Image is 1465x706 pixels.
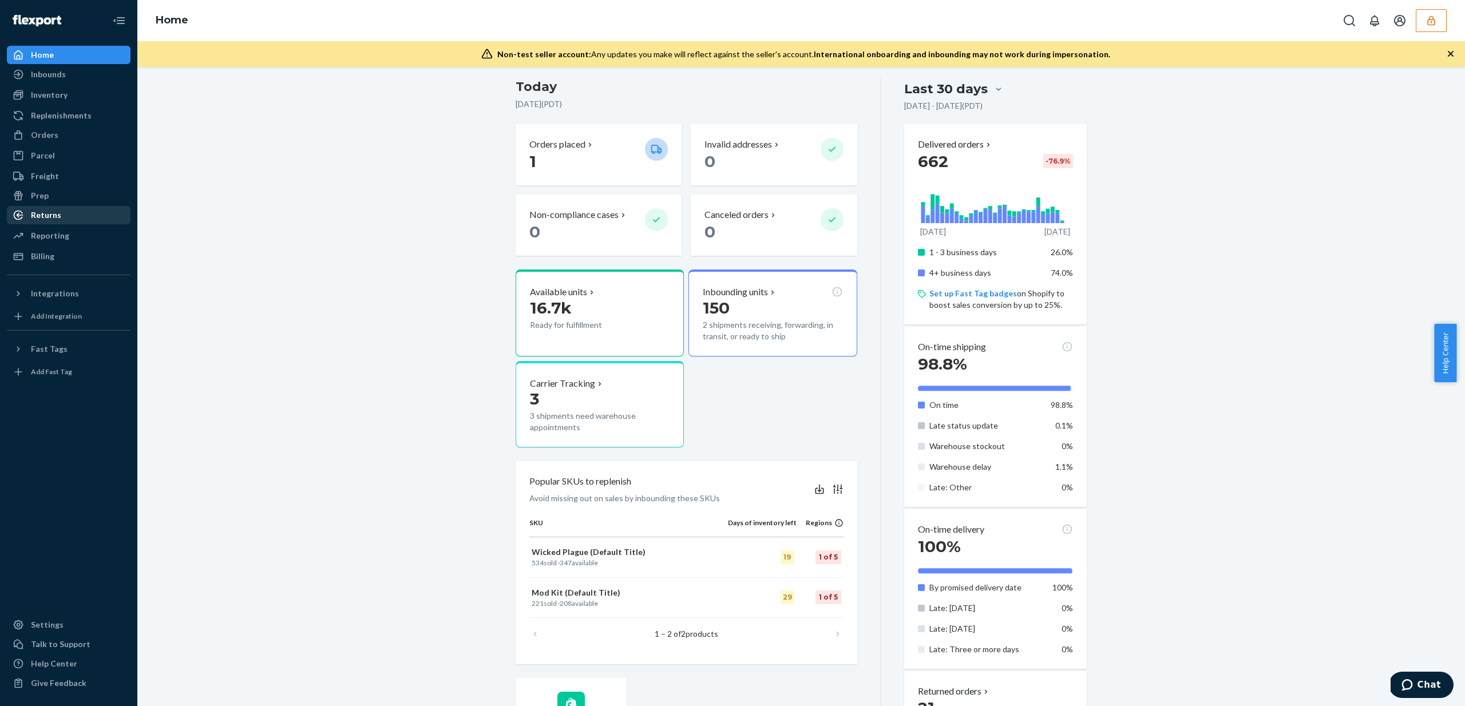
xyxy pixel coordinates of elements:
[516,98,857,110] p: [DATE] ( PDT )
[497,49,591,59] span: Non-test seller account:
[529,222,540,241] span: 0
[516,361,684,448] button: Carrier Tracking33 shipments need warehouse appointments
[728,518,797,537] th: Days of inventory left
[7,340,130,358] button: Fast Tags
[929,399,1042,411] p: On time
[530,377,595,390] p: Carrier Tracking
[7,167,130,185] a: Freight
[797,518,844,527] div: Regions
[532,587,726,598] p: Mod Kit (Default Title)
[781,550,794,564] div: 19
[108,9,130,32] button: Close Navigation
[7,126,130,144] a: Orders
[529,518,728,537] th: SKU
[815,590,841,604] div: 1 of 5
[532,546,726,558] p: Wicked Plague (Default Title)
[1338,9,1361,32] button: Open Search Box
[7,206,130,224] a: Returns
[704,152,715,171] span: 0
[516,124,682,185] button: Orders placed 1
[929,288,1017,298] a: Set up Fast Tag badges
[1051,400,1073,410] span: 98.8%
[929,247,1042,258] p: 1 - 3 business days
[31,658,77,669] div: Help Center
[703,319,842,342] p: 2 shipments receiving, forwarding, in transit, or ready to ship
[904,100,983,112] p: [DATE] - [DATE] ( PDT )
[1062,482,1073,492] span: 0%
[703,285,768,299] p: Inbounding units
[31,110,92,121] div: Replenishments
[1391,672,1454,700] iframe: Opens a widget where you can chat to one of our agents
[7,106,130,125] a: Replenishments
[929,623,1042,634] p: Late: [DATE]
[31,311,82,321] div: Add Integration
[918,340,986,354] p: On-time shipping
[7,655,130,673] a: Help Center
[530,410,670,433] p: 3 shipments need warehouse appointments
[31,89,68,101] div: Inventory
[704,208,769,221] p: Canceled orders
[929,482,1042,493] p: Late: Other
[31,230,69,241] div: Reporting
[31,638,90,650] div: Talk to Support
[31,129,58,141] div: Orders
[815,550,841,564] div: 1 of 5
[156,14,188,26] a: Home
[1051,268,1073,277] span: 74.0%
[704,222,715,241] span: 0
[7,146,130,165] a: Parcel
[31,251,54,262] div: Billing
[532,558,726,568] p: sold · available
[929,420,1042,431] p: Late status update
[7,635,130,653] button: Talk to Support
[918,138,993,151] button: Delivered orders
[929,267,1042,279] p: 4+ business days
[781,590,794,604] div: 29
[529,208,619,221] p: Non-compliance cases
[1062,624,1073,633] span: 0%
[904,80,988,98] div: Last 30 days
[1062,603,1073,613] span: 0%
[7,307,130,326] a: Add Integration
[7,247,130,265] a: Billing
[532,598,726,608] p: sold · available
[929,582,1042,593] p: By promised delivery date
[31,209,61,221] div: Returns
[929,644,1042,655] p: Late: Three or more days
[7,363,130,381] a: Add Fast Tag
[530,298,572,318] span: 16.7k
[532,558,544,567] span: 534
[7,616,130,634] a: Settings
[31,677,86,689] div: Give Feedback
[918,685,991,698] button: Returned orders
[655,628,718,640] p: 1 – 2 of products
[1062,441,1073,451] span: 0%
[918,523,984,536] p: On-time delivery
[31,619,64,630] div: Settings
[920,226,946,237] p: [DATE]
[681,629,686,638] span: 2
[7,187,130,205] a: Prep
[704,138,772,151] p: Invalid addresses
[31,343,68,355] div: Fast Tags
[1055,462,1073,471] span: 1.1%
[529,475,631,488] p: Popular SKUs to replenish
[1052,582,1073,592] span: 100%
[1363,9,1386,32] button: Open notifications
[31,170,59,182] div: Freight
[918,537,961,556] span: 100%
[560,558,572,567] span: 347
[31,288,79,299] div: Integrations
[1055,421,1073,430] span: 0.1%
[1434,324,1456,382] span: Help Center
[918,152,948,171] span: 662
[929,441,1042,452] p: Warehouse stockout
[31,69,66,80] div: Inbounds
[529,152,536,171] span: 1
[688,269,857,356] button: Inbounding units1502 shipments receiving, forwarding, in transit, or ready to ship
[1062,644,1073,654] span: 0%
[1051,247,1073,257] span: 26.0%
[929,602,1042,614] p: Late: [DATE]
